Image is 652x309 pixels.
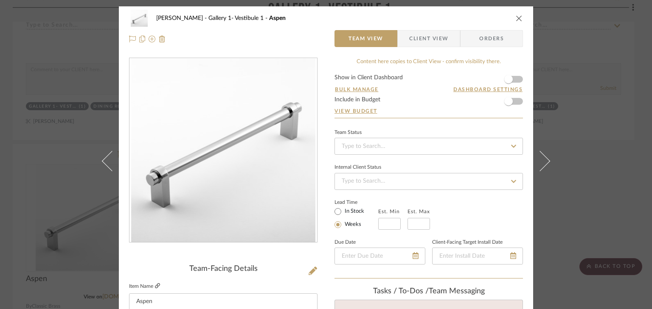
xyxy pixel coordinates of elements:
input: Enter Install Date [432,248,523,264]
img: 41d0b0ba-0f73-43db-b3ed-831982b98c82_48x40.jpg [129,10,149,27]
span: Client View [409,30,448,47]
mat-radio-group: Select item type [334,206,378,230]
span: Gallery 1- Vestibule 1 [208,15,269,21]
div: 0 [129,58,317,242]
div: Internal Client Status [334,165,381,170]
label: In Stock [343,208,364,215]
div: Team-Facing Details [129,264,318,274]
label: Lead Time [334,198,378,206]
label: Item Name [129,283,160,290]
input: Type to Search… [334,138,523,155]
label: Client-Facing Target Install Date [432,240,503,245]
button: Dashboard Settings [453,86,523,93]
button: close [515,14,523,22]
span: Aspen [269,15,286,21]
span: Tasks / To-Dos / [373,287,429,295]
label: Due Date [334,240,356,245]
a: View Budget [334,108,523,114]
input: Type to Search… [334,173,523,190]
label: Est. Max [407,209,430,214]
div: Content here copies to Client View - confirm visibility there. [334,58,523,66]
span: Team View [348,30,383,47]
label: Est. Min [378,209,400,214]
span: Orders [470,30,513,47]
img: 41d0b0ba-0f73-43db-b3ed-831982b98c82_436x436.jpg [131,58,315,242]
span: [PERSON_NAME] [156,15,208,21]
img: Remove from project [159,36,166,42]
div: team Messaging [334,287,523,296]
input: Enter Due Date [334,248,425,264]
button: Bulk Manage [334,86,379,93]
div: Team Status [334,131,362,135]
label: Weeks [343,221,361,228]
